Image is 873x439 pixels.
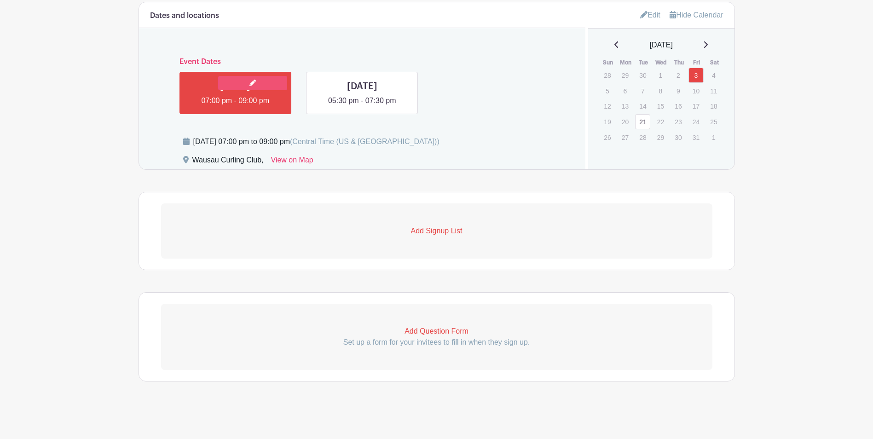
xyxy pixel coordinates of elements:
[600,84,615,98] p: 5
[688,58,706,67] th: Fri
[688,99,704,113] p: 17
[670,58,688,67] th: Thu
[290,138,439,145] span: (Central Time (US & [GEOGRAPHIC_DATA]))
[600,130,615,144] p: 26
[706,84,721,98] p: 11
[635,68,650,82] p: 30
[193,136,439,147] div: [DATE] 07:00 pm to 09:00 pm
[670,11,723,19] a: Hide Calendar
[671,115,686,129] p: 23
[653,58,671,67] th: Wed
[653,84,668,98] p: 8
[653,115,668,129] p: 22
[617,58,635,67] th: Mon
[150,12,219,20] h6: Dates and locations
[635,99,650,113] p: 14
[671,68,686,82] p: 2
[653,130,668,144] p: 29
[618,84,633,98] p: 6
[640,7,660,23] a: Edit
[192,155,264,169] div: Wausau Curling Club,
[618,68,633,82] p: 29
[671,99,686,113] p: 16
[671,84,686,98] p: 9
[705,58,723,67] th: Sat
[172,58,553,66] h6: Event Dates
[161,203,712,259] a: Add Signup List
[653,68,668,82] p: 1
[599,58,617,67] th: Sun
[706,99,721,113] p: 18
[161,304,712,370] a: Add Question Form Set up a form for your invitees to fill in when they sign up.
[688,68,704,83] a: 3
[688,84,704,98] p: 10
[600,68,615,82] p: 28
[706,115,721,129] p: 25
[161,326,712,337] p: Add Question Form
[688,130,704,144] p: 31
[671,130,686,144] p: 30
[635,84,650,98] p: 7
[600,99,615,113] p: 12
[600,115,615,129] p: 19
[688,115,704,129] p: 24
[706,68,721,82] p: 4
[650,40,673,51] span: [DATE]
[271,155,313,169] a: View on Map
[635,114,650,129] a: 21
[161,337,712,348] p: Set up a form for your invitees to fill in when they sign up.
[706,130,721,144] p: 1
[618,115,633,129] p: 20
[618,130,633,144] p: 27
[635,58,653,67] th: Tue
[161,225,712,237] p: Add Signup List
[635,130,650,144] p: 28
[653,99,668,113] p: 15
[618,99,633,113] p: 13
